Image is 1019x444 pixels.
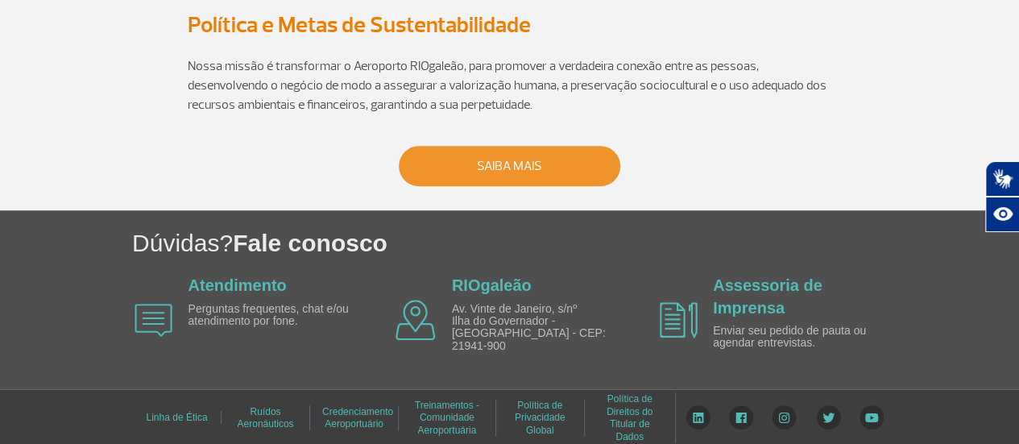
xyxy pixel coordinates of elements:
img: airplane icon [135,304,172,337]
img: airplane icon [660,302,698,338]
a: Atendimento [188,276,287,294]
img: Instagram [772,405,797,429]
h3: Política e Metas de Sustentabilidade [188,13,832,37]
p: Perguntas frequentes, chat e/ou atendimento por fone. [188,303,374,328]
a: Ruídos Aeronáuticos [237,400,293,435]
div: Plugin de acessibilidade da Hand Talk. [985,161,1019,232]
a: Saiba mais [399,146,620,186]
img: Facebook [729,405,753,429]
button: Abrir recursos assistivos. [985,197,1019,232]
a: Treinamentos - Comunidade Aeroportuária [415,394,479,442]
p: Enviar seu pedido de pauta ou agendar entrevistas. [713,325,898,350]
img: airplane icon [396,300,436,340]
a: Política de Privacidade Global [515,394,565,442]
img: Twitter [816,405,841,429]
a: Linha de Ética [146,406,207,429]
a: Assessoria de Imprensa [713,276,822,316]
img: LinkedIn [686,405,710,429]
p: Av. Vinte de Janeiro, s/nº Ilha do Governador - [GEOGRAPHIC_DATA] - CEP: 21941-900 [452,303,637,353]
a: RIOgaleão [452,276,532,294]
h1: Dúvidas? [132,226,1019,259]
button: Abrir tradutor de língua de sinais. [985,161,1019,197]
img: YouTube [860,405,884,429]
span: Fale conosco [233,230,387,256]
a: Credenciamento Aeroportuário [322,400,393,435]
p: Nossa missão é transformar o Aeroporto RIOgaleão, para promover a verdadeira conexão entre as pes... [188,37,832,114]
